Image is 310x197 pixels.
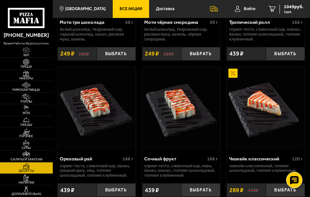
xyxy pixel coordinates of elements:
s: 330 ₽ [248,188,259,193]
div: Чизкейк классический [229,156,290,162]
button: Выбрать [181,47,220,60]
span: 1049 руб. [284,5,303,9]
span: 166 г [123,156,133,162]
span: [GEOGRAPHIC_DATA] [65,7,106,11]
span: Доставка [156,7,175,11]
p: белый шоколад, творожный сыр, горький шоколад, какао, рисовая мука, ваниль. [60,27,133,41]
s: 289 ₽ [79,51,89,56]
span: 289 ₽ [229,187,243,193]
p: спринг-тесто, сливочный сыр, киви, банан, ананас, топпинг шоколадный, топпинг клубничный. [144,164,218,178]
s: 289 ₽ [164,51,174,56]
span: 50 г [125,20,133,25]
span: 439 ₽ [60,187,74,193]
div: Моти чёрная смородина [144,20,208,25]
span: 166 г [207,156,218,162]
button: Выбрать [266,183,305,197]
img: Ореховый рай [58,67,136,150]
div: Тропический ролл [229,20,290,25]
div: Сочный фрукт [144,156,205,162]
p: Чизкейк классический, топпинг шоколадный, топпинг клубничный. [229,164,303,173]
span: Войти [244,7,255,11]
img: Акционный [228,69,238,78]
p: спринг-тесто, сливочный сыр, банан, грецкий орех, мёд, топпинг шоколадный, топпинг клубничный. [60,164,133,178]
span: 249 ₽ [145,51,159,57]
div: Моти три шоколада [60,20,124,25]
p: белый шоколад, творожный сыр, рисовая мука, ваниль, чёрная смородина. [144,27,218,41]
span: 439 ₽ [145,187,159,193]
div: Ореховый рай [60,156,121,162]
span: Все Акции [120,7,142,11]
span: 166 г [292,20,303,25]
span: 249 ₽ [60,51,74,57]
span: 1 шт. [284,10,303,14]
p: спринг-тесто, сливочный сыр, ананас, банан, топпинг шоколадный, топпинг клубничный. [229,27,303,41]
button: Выбрать [181,183,220,197]
img: Сочный фрукт [142,67,220,150]
a: АкционныйЧизкейк классический [227,67,305,150]
button: Выбрать [97,183,136,197]
button: Выбрать [97,47,136,60]
span: 50 г [210,20,218,25]
span: 439 ₽ [229,51,243,57]
img: Чизкейк классический [227,67,305,150]
button: Выбрать [266,47,305,60]
span: 120 г [292,156,303,162]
